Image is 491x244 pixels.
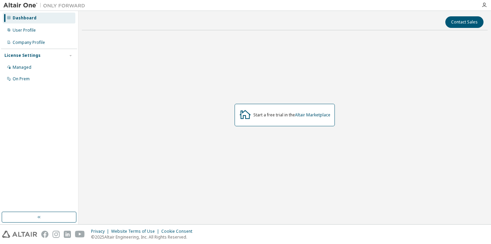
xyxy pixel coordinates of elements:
[13,15,36,21] div: Dashboard
[64,231,71,238] img: linkedin.svg
[41,231,48,238] img: facebook.svg
[4,53,41,58] div: License Settings
[91,234,196,240] p: © 2025 Altair Engineering, Inc. All Rights Reserved.
[75,231,85,238] img: youtube.svg
[3,2,89,9] img: Altair One
[253,112,330,118] div: Start a free trial in the
[91,229,111,234] div: Privacy
[53,231,60,238] img: instagram.svg
[13,28,36,33] div: User Profile
[13,40,45,45] div: Company Profile
[445,16,483,28] button: Contact Sales
[295,112,330,118] a: Altair Marketplace
[111,229,161,234] div: Website Terms of Use
[13,65,31,70] div: Managed
[13,76,30,82] div: On Prem
[161,229,196,234] div: Cookie Consent
[2,231,37,238] img: altair_logo.svg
